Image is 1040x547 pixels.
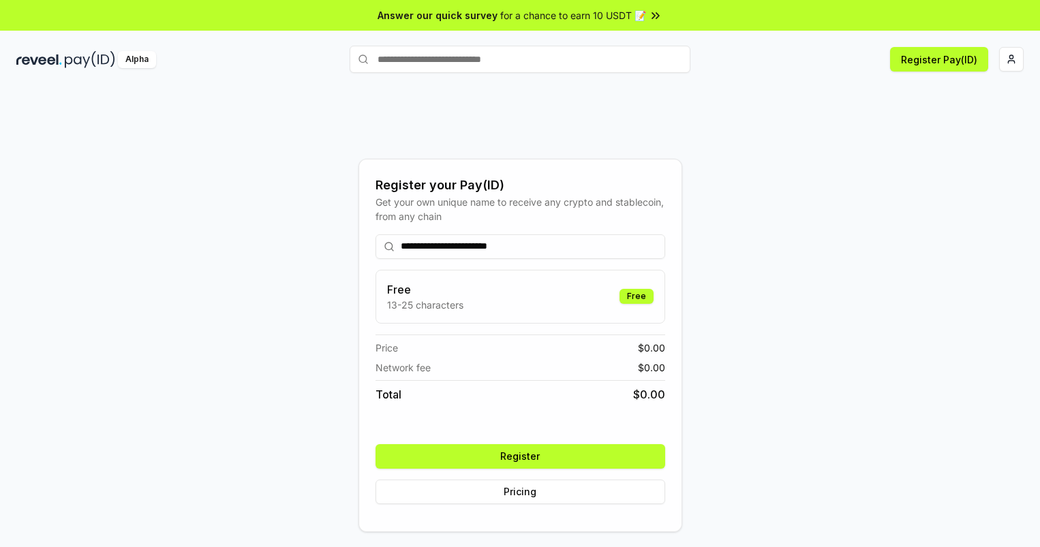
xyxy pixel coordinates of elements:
[387,281,463,298] h3: Free
[638,360,665,375] span: $ 0.00
[16,51,62,68] img: reveel_dark
[500,8,646,22] span: for a chance to earn 10 USDT 📝
[387,298,463,312] p: 13-25 characters
[65,51,115,68] img: pay_id
[376,360,431,375] span: Network fee
[890,47,988,72] button: Register Pay(ID)
[633,386,665,403] span: $ 0.00
[118,51,156,68] div: Alpha
[376,386,401,403] span: Total
[376,480,665,504] button: Pricing
[378,8,498,22] span: Answer our quick survey
[376,444,665,469] button: Register
[620,289,654,304] div: Free
[376,195,665,223] div: Get your own unique name to receive any crypto and stablecoin, from any chain
[376,341,398,355] span: Price
[376,176,665,195] div: Register your Pay(ID)
[638,341,665,355] span: $ 0.00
